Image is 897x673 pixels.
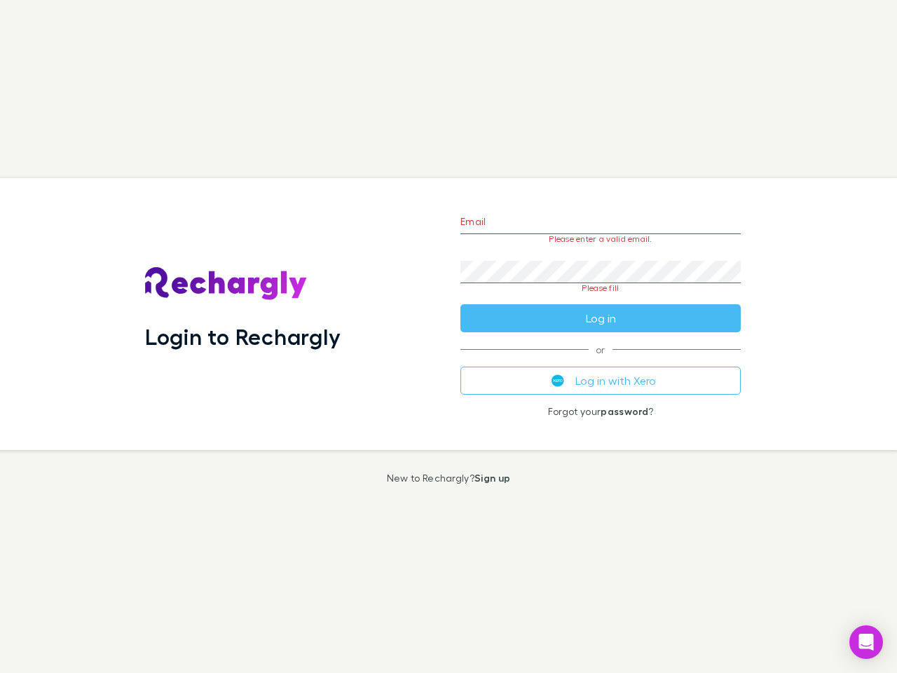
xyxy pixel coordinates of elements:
button: Log in [460,304,741,332]
div: Open Intercom Messenger [849,625,883,659]
img: Xero's logo [552,374,564,387]
button: Log in with Xero [460,367,741,395]
p: New to Rechargly? [387,473,511,484]
h1: Login to Rechargly [145,323,341,350]
a: Sign up [474,472,510,484]
p: Please enter a valid email. [460,234,741,244]
p: Forgot your ? [460,406,741,417]
a: password [601,405,648,417]
img: Rechargly's Logo [145,267,308,301]
p: Please fill [460,283,741,293]
span: or [460,349,741,350]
